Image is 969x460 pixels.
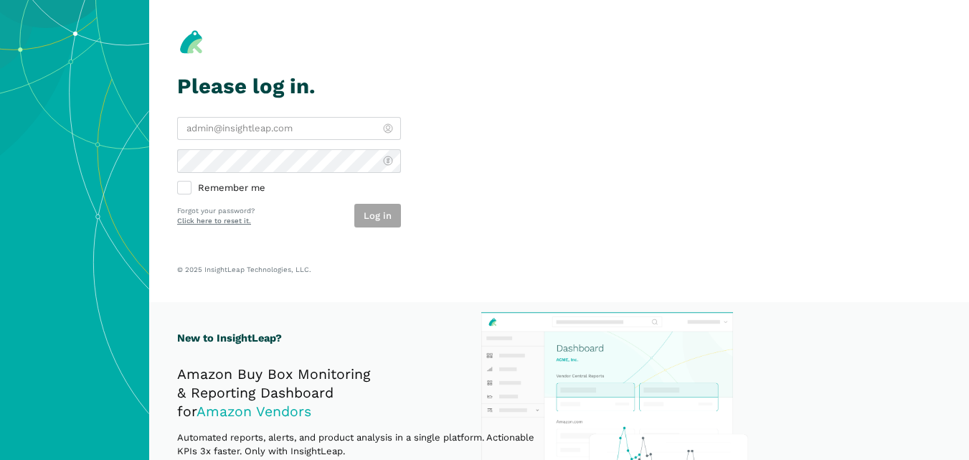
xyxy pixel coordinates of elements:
a: Click here to reset it. [177,217,251,225]
h1: Please log in. [177,75,401,98]
label: Remember me [177,182,401,195]
p: © 2025 InsightLeap Technologies, LLC. [177,265,941,274]
p: Forgot your password? [177,206,255,217]
h1: New to InsightLeap? [177,330,550,347]
h2: Amazon Buy Box Monitoring & Reporting Dashboard for [177,365,550,421]
input: admin@insightleap.com [177,117,401,141]
p: Automated reports, alerts, and product analysis in a single platform. Actionable KPIs 3x faster. ... [177,431,550,459]
span: Amazon Vendors [197,403,311,420]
